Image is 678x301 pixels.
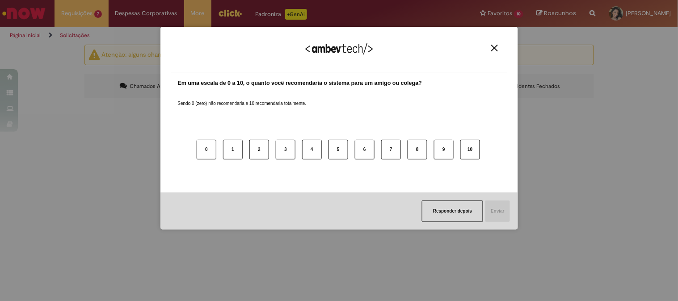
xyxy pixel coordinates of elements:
[223,140,243,159] button: 1
[197,140,216,159] button: 0
[306,43,373,54] img: Logo Ambevtech
[328,140,348,159] button: 5
[178,79,422,88] label: Em uma escala de 0 a 10, o quanto você recomendaria o sistema para um amigo ou colega?
[178,90,307,107] label: Sendo 0 (zero) não recomendaria e 10 recomendaria totalmente.
[422,201,483,222] button: Responder depois
[302,140,322,159] button: 4
[381,140,401,159] button: 7
[249,140,269,159] button: 2
[434,140,454,159] button: 9
[276,140,295,159] button: 3
[408,140,427,159] button: 8
[488,44,501,52] button: Close
[355,140,375,159] button: 6
[460,140,480,159] button: 10
[491,45,498,51] img: Close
